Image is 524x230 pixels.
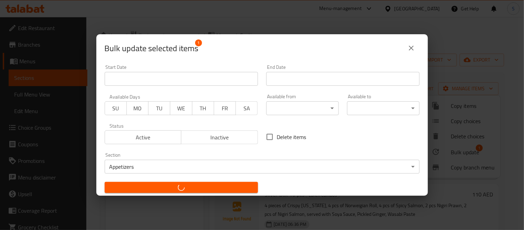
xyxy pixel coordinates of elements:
[277,133,306,141] span: Delete items
[403,40,420,56] button: close
[108,132,179,142] span: Active
[195,39,202,46] span: 1
[108,103,124,113] span: SU
[105,43,199,54] span: Selected items count
[214,101,236,115] button: FR
[126,101,149,115] button: MO
[347,101,420,115] div: ​
[192,101,214,115] button: TH
[266,101,339,115] div: ​
[173,103,189,113] span: WE
[195,103,211,113] span: TH
[170,101,192,115] button: WE
[217,103,233,113] span: FR
[130,103,146,113] span: MO
[105,130,182,144] button: Active
[181,130,258,144] button: Inactive
[239,103,255,113] span: SA
[148,101,170,115] button: TU
[105,160,420,174] div: Appetizers
[184,132,255,142] span: Inactive
[105,101,127,115] button: SU
[236,101,258,115] button: SA
[151,103,168,113] span: TU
